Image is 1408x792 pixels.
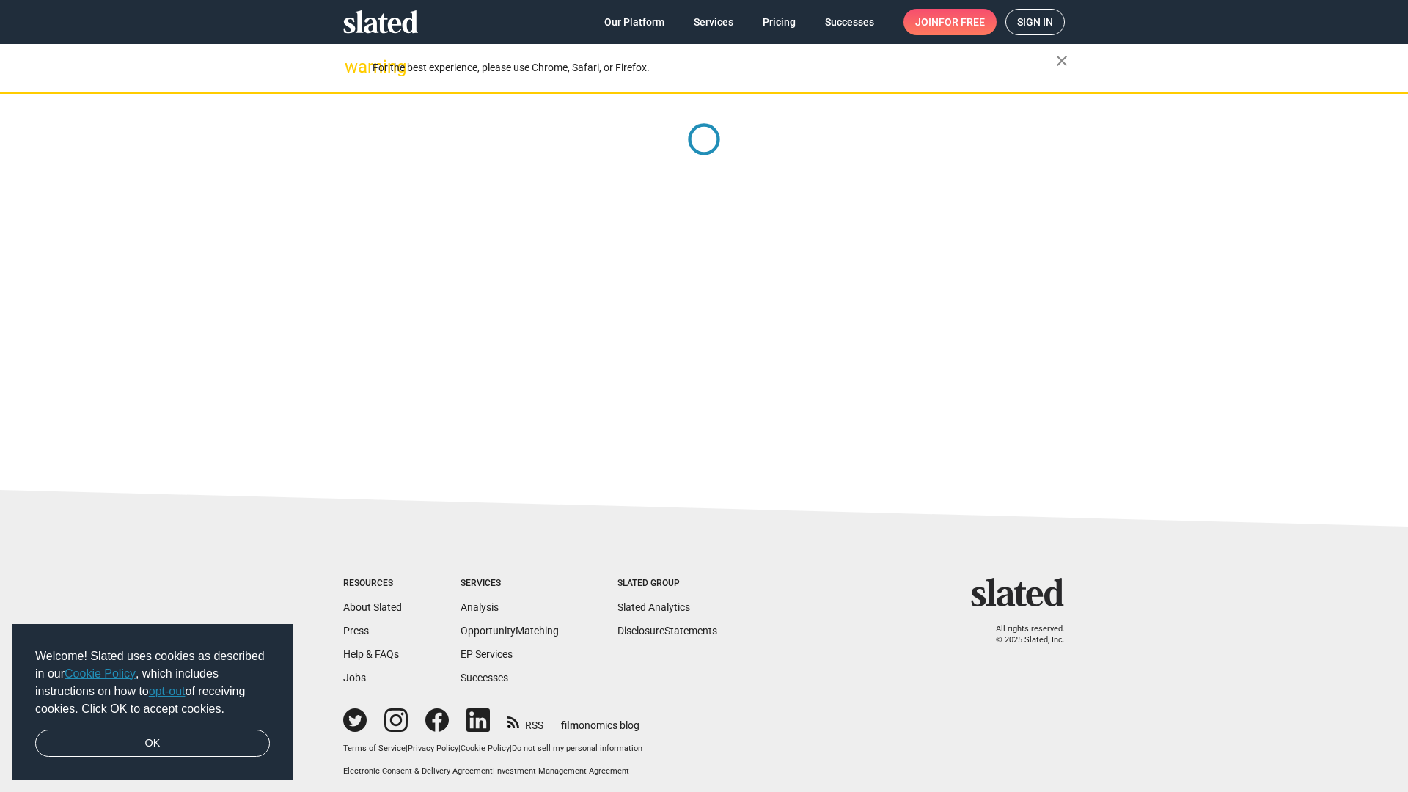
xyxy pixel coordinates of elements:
[406,744,408,753] span: |
[343,672,366,683] a: Jobs
[373,58,1056,78] div: For the best experience, please use Chrome, Safari, or Firefox.
[617,601,690,613] a: Slated Analytics
[1017,10,1053,34] span: Sign in
[763,9,796,35] span: Pricing
[12,624,293,781] div: cookieconsent
[915,9,985,35] span: Join
[939,9,985,35] span: for free
[1053,52,1071,70] mat-icon: close
[604,9,664,35] span: Our Platform
[65,667,136,680] a: Cookie Policy
[461,578,559,590] div: Services
[408,744,458,753] a: Privacy Policy
[343,601,402,613] a: About Slated
[495,766,629,776] a: Investment Management Agreement
[343,648,399,660] a: Help & FAQs
[343,625,369,637] a: Press
[343,766,493,776] a: Electronic Consent & Delivery Agreement
[461,625,559,637] a: OpportunityMatching
[980,624,1065,645] p: All rights reserved. © 2025 Slated, Inc.
[903,9,997,35] a: Joinfor free
[458,744,461,753] span: |
[617,625,717,637] a: DisclosureStatements
[510,744,512,753] span: |
[345,58,362,76] mat-icon: warning
[1005,9,1065,35] a: Sign in
[35,730,270,758] a: dismiss cookie message
[617,578,717,590] div: Slated Group
[507,710,543,733] a: RSS
[493,766,495,776] span: |
[512,744,642,755] button: Do not sell my personal information
[343,744,406,753] a: Terms of Service
[751,9,807,35] a: Pricing
[461,672,508,683] a: Successes
[682,9,745,35] a: Services
[461,744,510,753] a: Cookie Policy
[35,648,270,718] span: Welcome! Slated uses cookies as described in our , which includes instructions on how to of recei...
[694,9,733,35] span: Services
[343,578,402,590] div: Resources
[561,707,639,733] a: filmonomics blog
[149,685,186,697] a: opt-out
[825,9,874,35] span: Successes
[461,601,499,613] a: Analysis
[813,9,886,35] a: Successes
[593,9,676,35] a: Our Platform
[561,719,579,731] span: film
[461,648,513,660] a: EP Services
